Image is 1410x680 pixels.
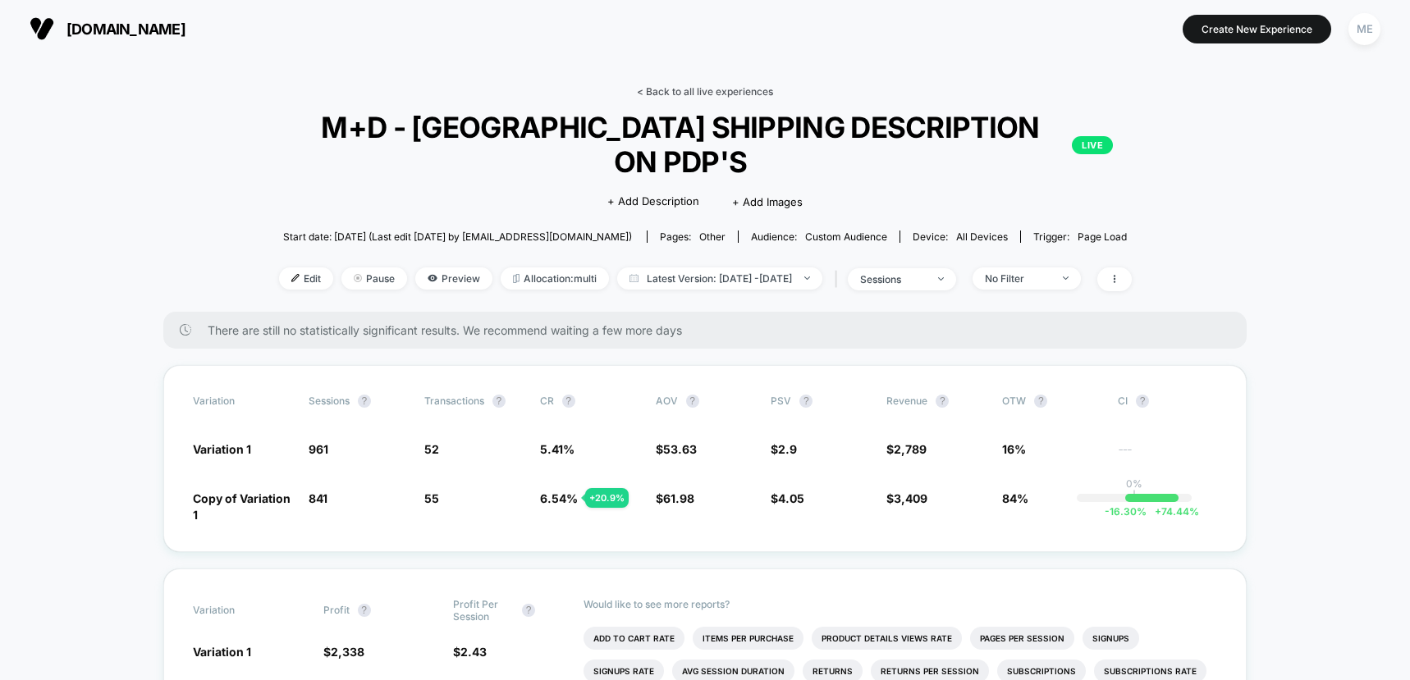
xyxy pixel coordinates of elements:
span: 2,789 [894,442,927,456]
span: 6.54 % [540,491,578,505]
li: Items Per Purchase [693,627,803,650]
img: edit [291,274,300,282]
span: --- [1118,445,1217,457]
span: CR [540,395,554,407]
span: Latest Version: [DATE] - [DATE] [617,267,822,290]
div: Trigger: [1033,230,1127,243]
p: 0% [1126,477,1142,490]
span: 53.63 [663,442,697,456]
span: 2.43 [460,645,487,659]
span: Profit Per Session [453,598,514,623]
div: No Filter [985,272,1051,285]
span: 52 [424,442,439,456]
div: sessions [860,273,926,285]
span: Copy of Variation 1 [193,491,291,522]
span: $ [656,491,694,505]
button: ? [799,395,813,408]
li: Pages Per Session [970,627,1074,650]
div: Audience: [751,230,887,243]
button: ? [936,395,949,408]
span: -16.30 % [1105,505,1147,518]
img: end [804,276,810,280]
img: rebalance [513,274,520,283]
div: ME [1348,13,1380,45]
li: Signups [1083,627,1139,650]
img: end [938,277,944,281]
img: end [1063,276,1069,280]
button: [DOMAIN_NAME] [25,16,190,42]
span: + Add Description [607,194,699,210]
span: other [699,230,726,243]
img: Visually logo [30,16,54,41]
span: Allocation: multi [501,267,609,290]
span: $ [886,491,927,505]
span: Profit [323,604,350,616]
span: [DOMAIN_NAME] [66,21,185,38]
span: Sessions [309,395,350,407]
span: $ [771,442,797,456]
div: Pages: [660,230,726,243]
span: Variation 1 [193,442,251,456]
span: M+D - [GEOGRAPHIC_DATA] SHIPPING DESCRIPTION ON PDP'S [297,110,1114,179]
p: Would like to see more reports? [584,598,1218,610]
span: Variation [193,395,283,408]
span: 4.05 [778,491,804,505]
img: end [354,274,362,282]
button: ? [1034,395,1047,408]
button: ME [1344,12,1385,46]
span: $ [771,491,804,505]
span: 2.9 [778,442,797,456]
span: $ [886,442,927,456]
span: 2,338 [331,645,364,659]
button: ? [492,395,506,408]
span: AOV [656,395,678,407]
span: Custom Audience [805,230,887,243]
span: Transactions [424,395,484,407]
span: Revenue [886,395,927,407]
span: + [1155,505,1161,518]
span: 841 [309,491,327,505]
button: Create New Experience [1183,15,1331,43]
button: ? [686,395,699,408]
span: Device: [900,230,1020,243]
li: Product Details Views Rate [812,627,962,650]
span: Start date: [DATE] (Last edit [DATE] by [EMAIL_ADDRESS][DOMAIN_NAME]) [283,230,632,243]
button: ? [522,604,535,617]
span: 74.44 % [1147,505,1199,518]
span: 16% [1002,442,1026,456]
img: calendar [629,274,639,282]
span: $ [323,645,364,659]
span: Variation 1 [193,645,251,659]
span: $ [656,442,697,456]
span: There are still no statistically significant results. We recommend waiting a few more days [208,323,1214,337]
span: CI [1118,395,1208,408]
span: 5.41 % [540,442,575,456]
span: all devices [956,230,1008,243]
span: 55 [424,491,439,505]
span: PSV [771,395,791,407]
span: Preview [415,267,492,290]
span: | [831,267,848,291]
p: LIVE [1072,136,1113,154]
button: ? [1136,395,1149,408]
span: Variation [193,598,283,623]
span: 61.98 [663,491,694,505]
button: ? [358,604,371,617]
span: 961 [309,442,328,456]
span: + Add Images [732,195,803,208]
div: + 20.9 % [585,488,629,508]
span: 84% [1002,491,1028,505]
span: $ [453,645,487,659]
span: Edit [279,267,333,290]
span: 3,409 [894,491,927,505]
span: OTW [1002,395,1092,408]
p: | [1133,490,1136,502]
a: < Back to all live experiences [637,85,773,98]
button: ? [358,395,371,408]
li: Add To Cart Rate [584,627,684,650]
button: ? [562,395,575,408]
span: Page Load [1078,230,1127,243]
span: Pause [341,267,407,290]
